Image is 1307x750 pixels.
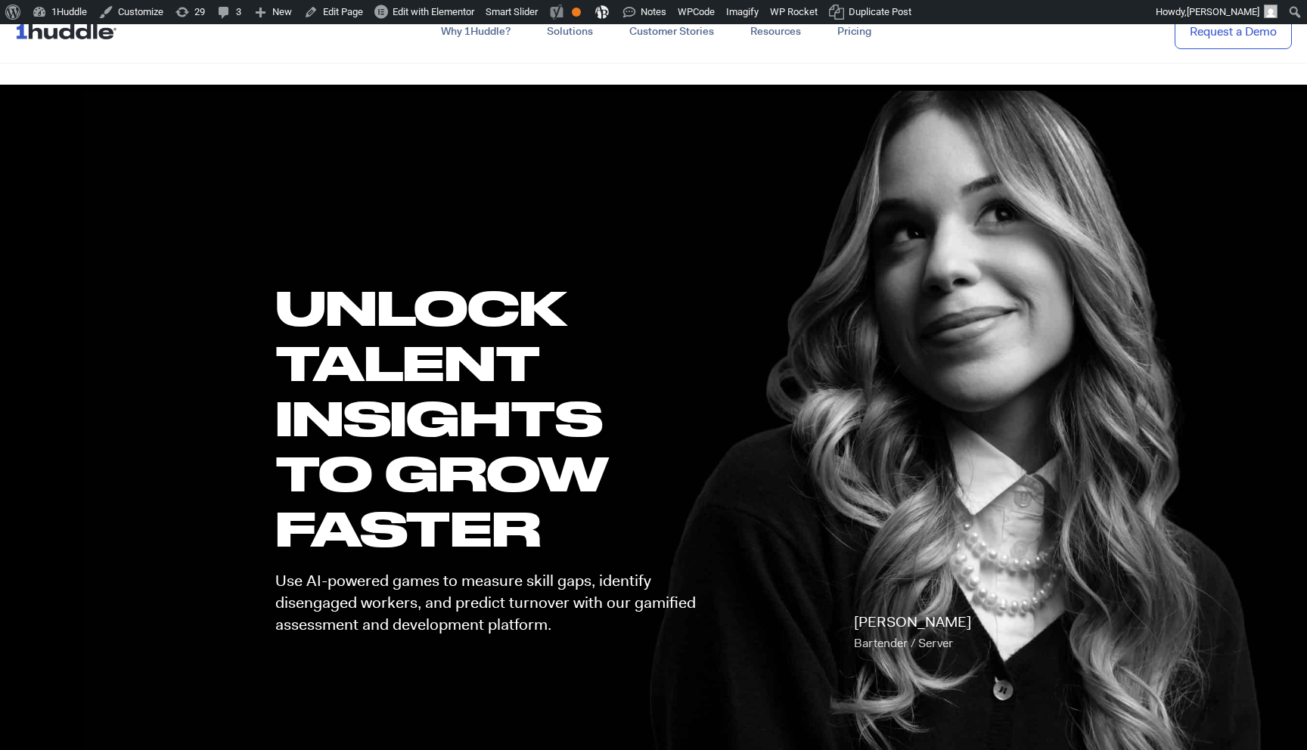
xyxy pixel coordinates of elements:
h1: UNLOCK TALENT INSIGHTS TO GROW FASTER [275,280,732,556]
a: Resources [732,18,819,45]
a: Customer Stories [611,18,732,45]
a: Solutions [529,18,611,45]
div: OK [572,8,581,17]
span: Edit with Elementor [393,6,474,17]
a: Request a Demo [1175,13,1292,50]
a: Pricing [819,18,889,45]
p: [PERSON_NAME] [854,612,971,654]
img: ... [15,17,123,45]
a: Why 1Huddle? [423,18,529,45]
p: Use AI-powered games to measure skill gaps, identify disengaged workers, and predict turnover wit... [275,570,732,637]
span: Bartender / Server [854,635,953,651]
span: [PERSON_NAME] [1187,6,1259,17]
